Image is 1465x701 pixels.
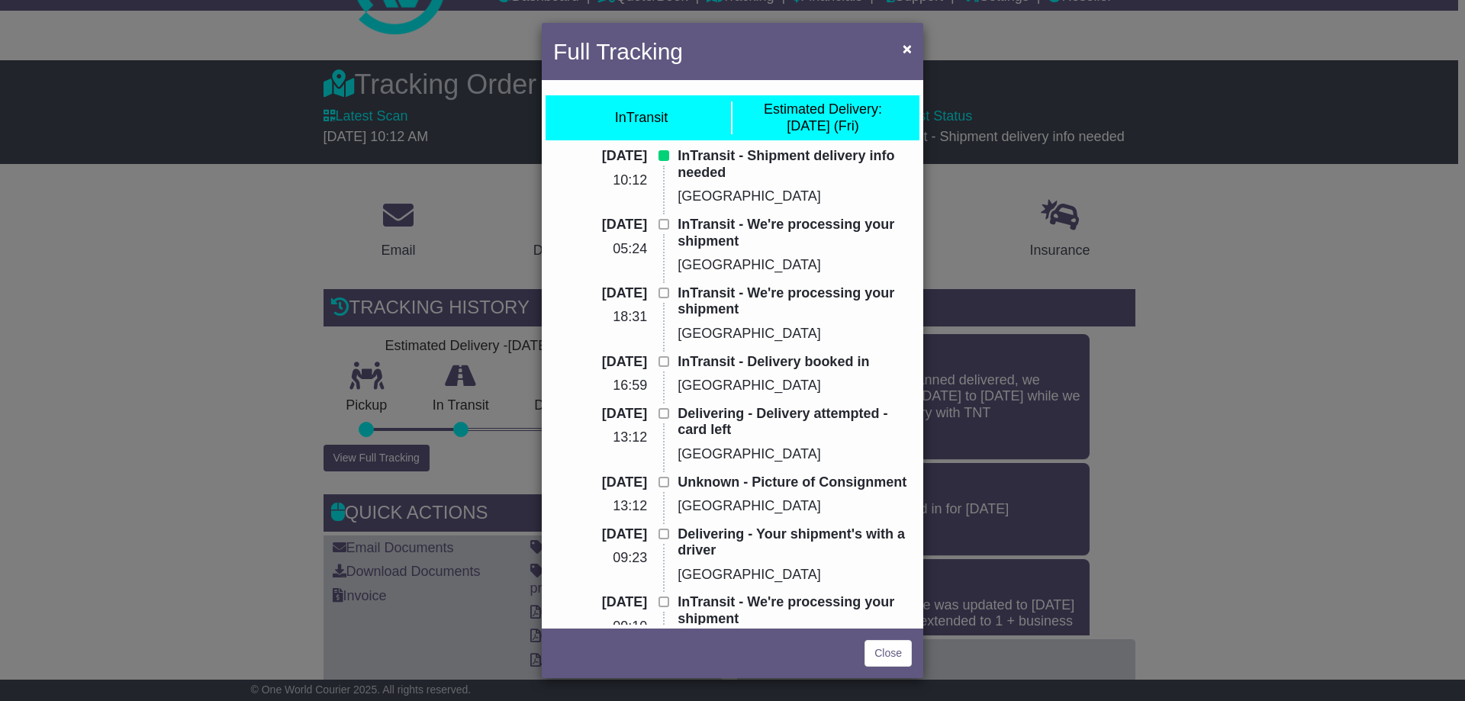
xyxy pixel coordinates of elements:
p: [DATE] [553,406,647,423]
p: [DATE] [553,285,647,302]
p: 10:12 [553,172,647,189]
p: [DATE] [553,148,647,165]
p: [DATE] [553,217,647,233]
h4: Full Tracking [553,34,683,69]
p: InTransit - Delivery booked in [678,354,912,371]
p: [GEOGRAPHIC_DATA] [678,188,912,205]
p: [GEOGRAPHIC_DATA] [678,326,912,342]
p: [GEOGRAPHIC_DATA] [678,567,912,584]
p: [GEOGRAPHIC_DATA] [678,257,912,274]
p: 18:31 [553,309,647,326]
span: Estimated Delivery: [764,101,882,117]
p: [DATE] [553,594,647,611]
p: [DATE] [553,474,647,491]
p: 13:12 [553,498,647,515]
p: Delivering - Your shipment's with a driver [678,526,912,559]
p: [DATE] [553,526,647,543]
p: Unknown - Picture of Consignment [678,474,912,491]
p: 09:23 [553,550,647,567]
p: InTransit - We're processing your shipment [678,217,912,249]
p: Delivering - Delivery attempted - card left [678,406,912,439]
span: × [903,40,912,57]
p: InTransit - We're processing your shipment [678,594,912,627]
p: [GEOGRAPHIC_DATA] [678,498,912,515]
a: Close [865,640,912,667]
p: InTransit - We're processing your shipment [678,285,912,318]
p: 13:12 [553,429,647,446]
p: 09:10 [553,619,647,635]
div: [DATE] (Fri) [764,101,882,134]
p: 05:24 [553,241,647,258]
div: InTransit [615,110,668,127]
p: [GEOGRAPHIC_DATA] [678,378,912,394]
p: [DATE] [553,354,647,371]
p: [GEOGRAPHIC_DATA] [678,446,912,463]
p: InTransit - Shipment delivery info needed [678,148,912,181]
button: Close [895,33,919,64]
p: 16:59 [553,378,647,394]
